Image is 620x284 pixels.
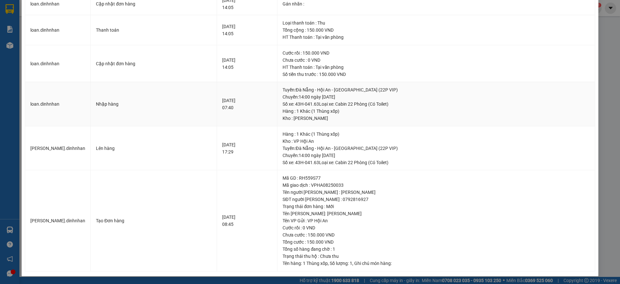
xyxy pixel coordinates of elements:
div: [DATE] 14:05 [222,23,272,37]
div: Tên hàng: , Số lượng: , Ghi chú món hàng: [283,260,589,267]
div: Tên [PERSON_NAME]: [PERSON_NAME] [283,210,589,217]
div: Số tiền thu trước : 150.000 VND [283,71,589,78]
div: [DATE] 07:40 [222,97,272,111]
td: [PERSON_NAME].dinhnhan [25,170,91,271]
div: [DATE] 08:45 [222,214,272,228]
div: Tên người [PERSON_NAME] : [PERSON_NAME] [283,189,589,196]
div: Hàng : 1 Khác (1 Thùng xốp) [283,131,589,138]
div: Cước rồi : 150.000 VND [283,49,589,57]
div: Chưa cước : 150.000 VND [283,231,589,238]
div: Cước rồi : 0 VND [283,224,589,231]
div: Cập nhật đơn hàng [96,0,212,7]
div: Tổng cước : 150.000 VND [283,238,589,246]
div: Mã GD : RH559S77 [283,174,589,182]
td: loan.dinhnhan [25,82,91,126]
div: Tên VP Gửi : VP Hội An [283,217,589,224]
div: Tạo Đơn hàng [96,217,212,224]
td: [PERSON_NAME].dinhnhan [25,126,91,171]
div: Thanh toán [96,26,212,34]
div: Chưa cước : 0 VND [283,57,589,64]
td: loan.dinhnhan [25,45,91,82]
div: HT Thanh toán : Tại văn phòng [283,34,589,41]
div: Nhập hàng [96,100,212,108]
div: Tổng số hàng đang chờ : 1 [283,246,589,253]
div: Lên hàng [96,145,212,152]
div: Cập nhật đơn hàng [96,60,212,67]
span: 1 [350,261,352,266]
div: Hàng : 1 Khác (1 Thùng xốp) [283,108,589,115]
div: HT Thanh toán : Tại văn phòng [283,64,589,71]
div: Kho : VP Hội An [283,138,589,145]
span: 1 Thùng xốp [303,261,328,266]
td: loan.dinhnhan [25,15,91,45]
div: SĐT người [PERSON_NAME] : 0792816927 [283,196,589,203]
div: [DATE] 17:29 [222,141,272,155]
div: Tuyến : Đà Nẵng - Hội An - [GEOGRAPHIC_DATA] (22P VIP) Chuyến: 14:00 ngày [DATE] Số xe: 43H-041.6... [283,86,589,108]
div: Trạng thái thu hộ : Chưa thu [283,253,589,260]
div: Trạng thái đơn hàng : Mới [283,203,589,210]
div: Tuyến : Đà Nẵng - Hội An - [GEOGRAPHIC_DATA] (22P VIP) Chuyến: 14:00 ngày [DATE] Số xe: 43H-041.6... [283,145,589,166]
div: Gán nhãn : [283,0,589,7]
div: Loại thanh toán : Thu [283,19,589,26]
div: Tổng cộng : 150.000 VND [283,26,589,34]
div: [DATE] 14:05 [222,57,272,71]
div: Mã giao dịch : VPHA08250033 [283,182,589,189]
div: Kho : [PERSON_NAME] [283,115,589,122]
